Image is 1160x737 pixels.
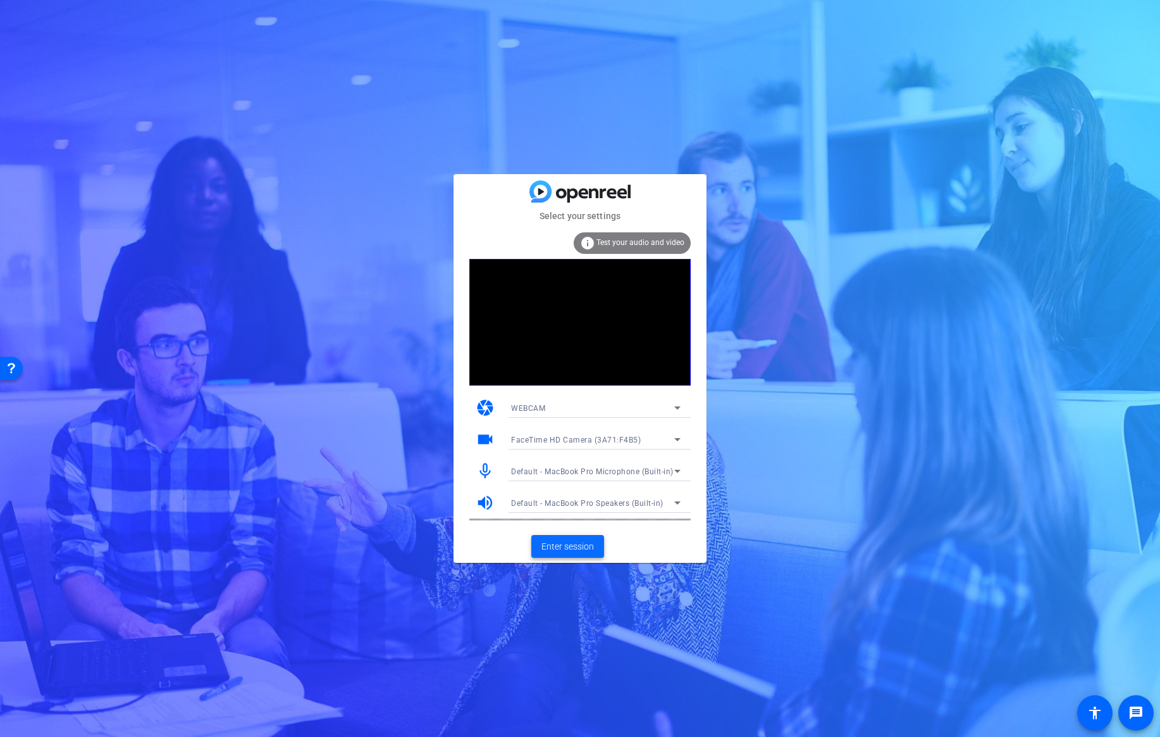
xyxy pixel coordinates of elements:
span: Enter session [541,540,594,553]
span: Default - MacBook Pro Speakers (Built-in) [511,499,663,508]
span: Default - MacBook Pro Microphone (Built-in) [511,467,674,476]
mat-icon: volume_up [476,493,495,512]
mat-icon: message [1128,705,1144,721]
button: Enter session [531,535,604,558]
mat-icon: camera [476,398,495,417]
mat-icon: videocam [476,430,495,449]
img: blue-gradient.svg [529,180,631,203]
span: WEBCAM [511,404,545,413]
mat-card-subtitle: Select your settings [454,209,706,223]
mat-icon: mic_none [476,462,495,481]
mat-icon: accessibility [1087,705,1102,721]
span: FaceTime HD Camera (3A71:F4B5) [511,436,641,444]
mat-icon: info [580,236,595,251]
span: Test your audio and video [596,238,684,247]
